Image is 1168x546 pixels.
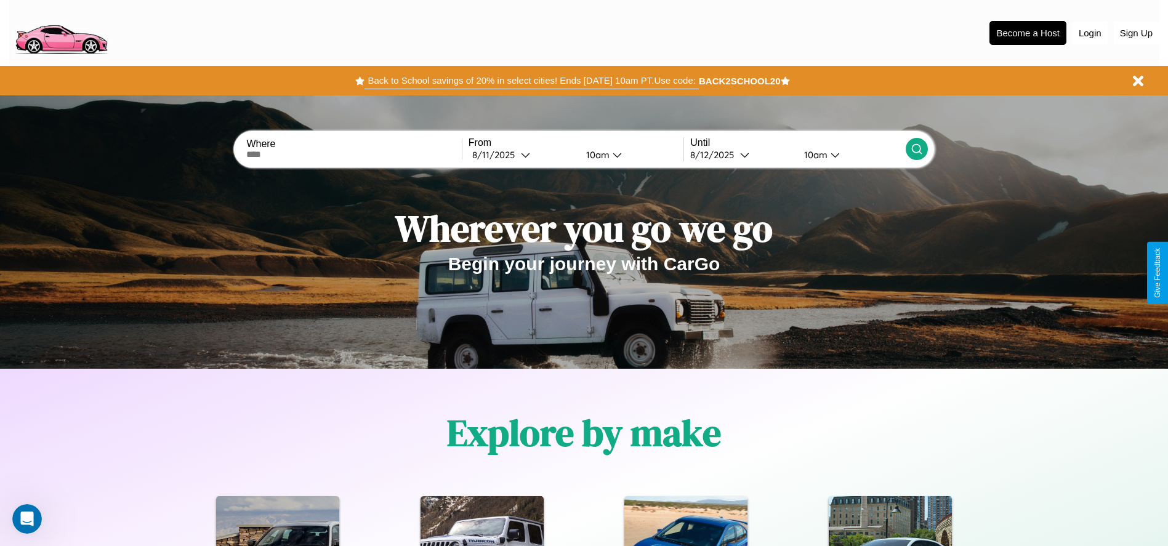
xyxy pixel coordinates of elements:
[9,6,113,57] img: logo
[794,148,906,161] button: 10am
[246,139,461,150] label: Where
[690,137,905,148] label: Until
[798,149,831,161] div: 10am
[699,76,781,86] b: BACK2SCHOOL20
[447,407,721,458] h1: Explore by make
[989,21,1066,45] button: Become a Host
[580,149,613,161] div: 10am
[690,149,740,161] div: 8 / 12 / 2025
[1114,22,1159,44] button: Sign Up
[1073,22,1108,44] button: Login
[1153,248,1162,298] div: Give Feedback
[364,72,698,89] button: Back to School savings of 20% in select cities! Ends [DATE] 10am PT.Use code:
[469,137,683,148] label: From
[469,148,576,161] button: 8/11/2025
[12,504,42,534] iframe: Intercom live chat
[472,149,521,161] div: 8 / 11 / 2025
[576,148,684,161] button: 10am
